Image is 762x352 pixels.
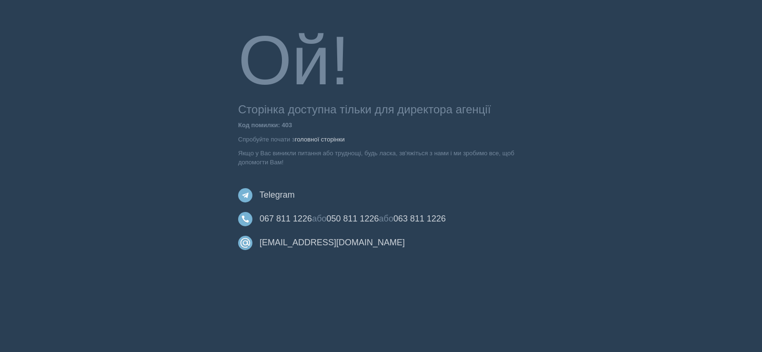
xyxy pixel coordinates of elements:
a: головної сторінки [295,136,345,143]
h4: або або [238,209,524,228]
p: Спробуйте почати з [238,135,524,144]
img: telegram.svg [238,188,252,202]
a: [EMAIL_ADDRESS][DOMAIN_NAME] [260,238,405,247]
a: 050 811 1226 [326,214,379,223]
a: 067 811 1226 [260,214,312,223]
img: email.svg [238,236,252,250]
p: Якщо у Вас виникли питання або труднощі, будь ласка, зв'яжіться з нами і ми зробимо все, щоб допо... [238,149,524,167]
h3: Сторінка доступна тільки для директора агенції [238,103,524,116]
h1: Ой! [238,23,524,99]
b: Код помилки: 403 [238,121,292,129]
a: 063 811 1226 [393,214,446,223]
a: Telegram [260,190,295,200]
img: phone-1055012.svg [238,212,252,226]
